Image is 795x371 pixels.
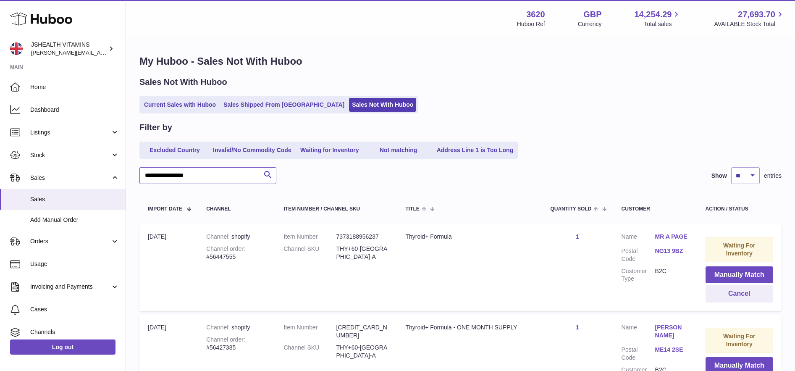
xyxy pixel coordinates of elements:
a: Excluded Country [141,143,208,157]
span: Stock [30,151,110,159]
div: JSHEALTH VITAMINS [31,41,107,57]
strong: Waiting For Inventory [723,333,755,347]
div: shopify [206,324,267,332]
div: #56447555 [206,245,267,261]
div: Huboo Ref [517,20,545,28]
strong: GBP [583,9,601,20]
strong: Channel [206,233,231,240]
dd: [CREDIT_CARD_NUMBER] [336,324,388,339]
span: 27,693.70 [738,9,775,20]
dd: 7373188956237 [336,233,388,241]
span: Import date [148,206,182,212]
strong: Channel [206,324,231,331]
span: Quantity Sold [550,206,591,212]
a: Sales Shipped From [GEOGRAPHIC_DATA] [220,98,347,112]
dt: Channel SKU [283,344,336,360]
strong: Waiting For Inventory [723,242,755,257]
span: Title [405,206,419,212]
a: 1 [576,233,579,240]
span: Usage [30,260,119,268]
span: 14,254.29 [634,9,672,20]
span: AVAILABLE Stock Total [714,20,785,28]
div: Thyroid+ Formula - ONE MONTH SUPPLY [405,324,533,332]
dd: THY+60-[GEOGRAPHIC_DATA]-A [336,344,388,360]
label: Show [711,172,727,180]
dt: Name [622,233,655,243]
div: #56427385 [206,336,267,352]
img: francesca@jshealthvitamins.com [10,42,23,55]
div: Thyroid+ Formula [405,233,533,241]
a: MR A PAGE [655,233,689,241]
strong: Channel order [206,245,245,252]
td: [DATE] [139,224,198,311]
a: Current Sales with Huboo [141,98,219,112]
a: [PERSON_NAME] [655,324,689,339]
dt: Name [622,324,655,342]
dt: Item Number [283,233,336,241]
a: Waiting for Inventory [296,143,363,157]
h2: Sales Not With Huboo [139,76,227,88]
span: Dashboard [30,106,119,114]
div: shopify [206,233,267,241]
dd: THY+60-[GEOGRAPHIC_DATA]-A [336,245,388,261]
h1: My Huboo - Sales Not With Huboo [139,55,782,68]
dt: Postal Code [622,247,655,263]
dt: Channel SKU [283,245,336,261]
span: Channels [30,328,119,336]
span: Sales [30,195,119,203]
a: Invalid/No Commodity Code [210,143,294,157]
button: Manually Match [706,266,773,284]
div: Action / Status [706,206,773,212]
a: 14,254.29 Total sales [634,9,681,28]
a: 27,693.70 AVAILABLE Stock Total [714,9,785,28]
span: Total sales [644,20,681,28]
span: Orders [30,237,110,245]
span: Listings [30,129,110,137]
div: Item Number / Channel SKU [283,206,388,212]
div: Currency [578,20,602,28]
span: Invoicing and Payments [30,283,110,291]
strong: Channel order [206,336,245,343]
a: Address Line 1 is Too Long [434,143,517,157]
strong: 3620 [526,9,545,20]
div: Customer [622,206,689,212]
a: Log out [10,339,115,355]
span: Sales [30,174,110,182]
dd: B2C [655,267,689,283]
span: Add Manual Order [30,216,119,224]
span: Home [30,83,119,91]
a: 1 [576,324,579,331]
div: Channel [206,206,267,212]
a: Sales Not With Huboo [349,98,416,112]
dt: Item Number [283,324,336,339]
span: Cases [30,305,119,313]
span: [PERSON_NAME][EMAIL_ADDRESS][DOMAIN_NAME] [31,49,168,56]
span: entries [764,172,782,180]
button: Cancel [706,285,773,303]
dt: Postal Code [622,346,655,362]
a: NG13 9BZ [655,247,689,255]
a: ME14 2SE [655,346,689,354]
h2: Filter by [139,122,172,133]
a: Not matching [365,143,432,157]
dt: Customer Type [622,267,655,283]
